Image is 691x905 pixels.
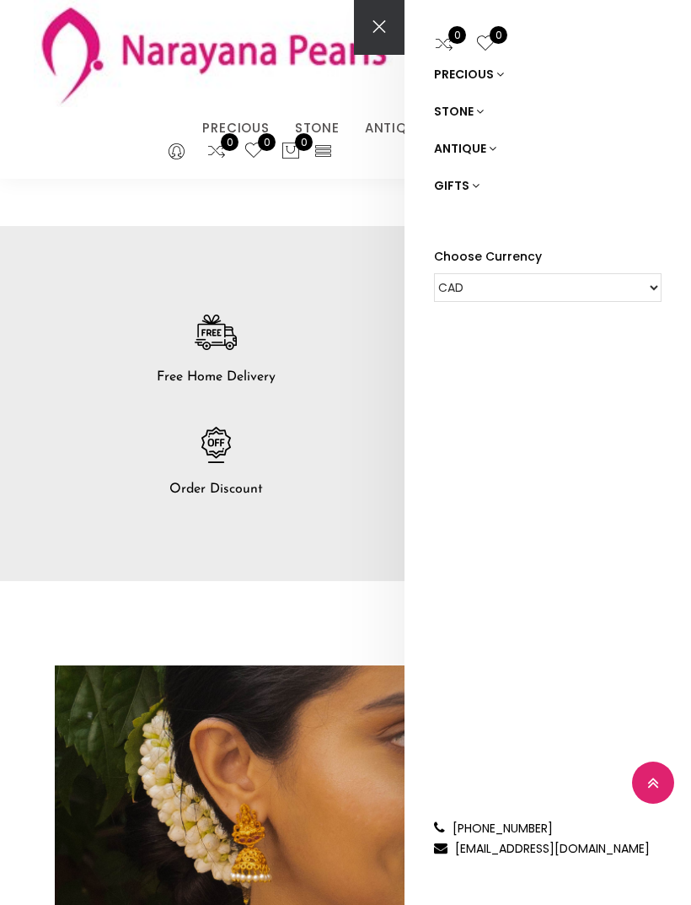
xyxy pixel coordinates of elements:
[434,167,662,204] a: GIFTS
[434,93,662,130] a: STONE
[244,141,264,163] a: 0
[94,369,337,385] h5: Free Home Delivery
[448,26,466,44] span: 0
[295,116,340,141] a: STONE
[434,31,454,59] a: 0
[475,31,495,59] a: 0
[434,246,542,267] span: Choose Currency
[281,141,301,163] button: 0
[206,141,227,163] a: 0
[490,26,507,44] span: 0
[455,840,650,857] a: [EMAIL_ADDRESS][DOMAIN_NAME]
[434,130,662,167] a: ANTIQUE
[295,133,313,151] span: 0
[434,56,662,93] a: PRECIOUS
[202,116,269,141] a: PRECIOUS
[453,820,553,837] a: [PHONE_NUMBER]
[258,133,276,151] span: 0
[94,482,337,497] h5: Order Discount
[221,133,238,151] span: 0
